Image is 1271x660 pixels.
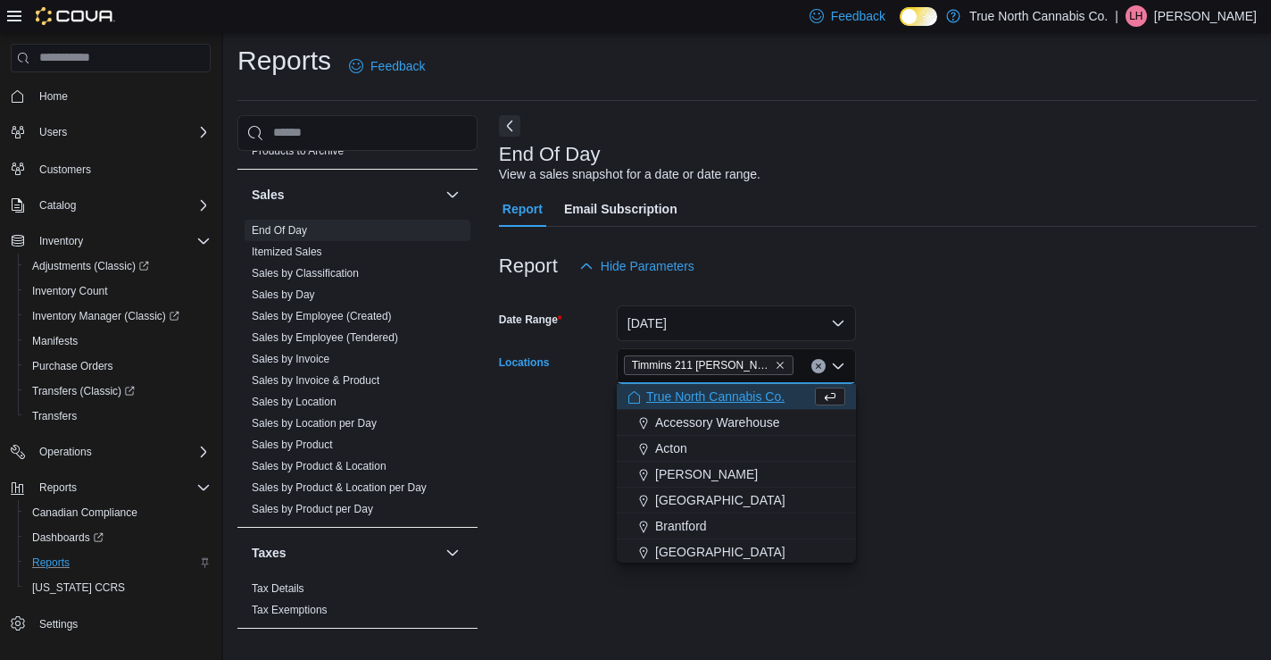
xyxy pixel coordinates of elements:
[655,465,758,483] span: [PERSON_NAME]
[4,120,218,145] button: Users
[655,517,707,535] span: Brantford
[25,552,77,573] a: Reports
[252,353,329,365] a: Sales by Invoice
[36,7,115,25] img: Cova
[32,441,99,463] button: Operations
[252,459,386,473] span: Sales by Product & Location
[25,577,132,598] a: [US_STATE] CCRS
[4,155,218,181] button: Customers
[632,356,771,374] span: Timmins 211 [PERSON_NAME]
[25,527,211,548] span: Dashboards
[252,582,304,595] a: Tax Details
[252,581,304,596] span: Tax Details
[1129,5,1142,27] span: LH
[32,334,78,348] span: Manifests
[18,304,218,329] a: Inventory Manager (Classic)
[25,577,211,598] span: Washington CCRS
[25,380,211,402] span: Transfers (Classic)
[252,460,386,472] a: Sales by Product & Location
[900,7,937,26] input: Dark Mode
[25,305,187,327] a: Inventory Manager (Classic)
[1126,5,1147,27] div: Landon Hayes
[655,491,785,509] span: [GEOGRAPHIC_DATA]
[25,527,111,548] a: Dashboards
[252,186,285,204] h3: Sales
[252,395,336,409] span: Sales by Location
[32,159,98,180] a: Customers
[32,157,211,180] span: Customers
[25,280,115,302] a: Inventory Count
[237,220,478,527] div: Sales
[252,224,307,237] a: End Of Day
[252,503,373,515] a: Sales by Product per Day
[572,248,702,284] button: Hide Parameters
[18,279,218,304] button: Inventory Count
[252,144,344,158] span: Products to Archive
[32,359,113,373] span: Purchase Orders
[237,43,331,79] h1: Reports
[25,330,211,352] span: Manifests
[499,255,558,277] h3: Report
[617,436,856,462] button: Acton
[39,617,78,631] span: Settings
[18,575,218,600] button: [US_STATE] CCRS
[32,121,74,143] button: Users
[32,230,90,252] button: Inventory
[32,259,149,273] span: Adjustments (Classic)
[39,163,91,177] span: Customers
[617,514,856,539] button: Brantford
[252,417,377,430] a: Sales by Location per Day
[252,416,377,430] span: Sales by Location per Day
[39,480,77,495] span: Reports
[32,441,211,463] span: Operations
[32,195,83,216] button: Catalog
[18,404,218,429] button: Transfers
[25,330,85,352] a: Manifests
[252,309,392,323] span: Sales by Employee (Created)
[25,380,142,402] a: Transfers (Classic)
[32,477,211,498] span: Reports
[18,550,218,575] button: Reports
[900,26,901,27] span: Dark Mode
[252,186,438,204] button: Sales
[617,410,856,436] button: Accessory Warehouse
[624,355,793,375] span: Timmins 211 Craig
[503,191,543,227] span: Report
[252,502,373,516] span: Sales by Product per Day
[25,255,211,277] span: Adjustments (Classic)
[25,552,211,573] span: Reports
[25,280,211,302] span: Inventory Count
[617,384,856,410] button: True North Cannabis Co.
[39,198,76,213] span: Catalog
[811,359,826,373] button: Clear input
[252,352,329,366] span: Sales by Invoice
[646,388,785,405] span: True North Cannabis Co.
[252,310,392,322] a: Sales by Employee (Created)
[4,83,218,109] button: Home
[655,439,687,457] span: Acton
[252,245,322,259] span: Itemized Sales
[252,439,333,451] a: Sales by Product
[32,614,85,635] a: Settings
[499,144,601,165] h3: End Of Day
[25,305,211,327] span: Inventory Manager (Classic)
[25,405,84,427] a: Transfers
[32,556,70,570] span: Reports
[655,543,785,561] span: [GEOGRAPHIC_DATA]
[252,288,315,302] span: Sales by Day
[617,305,856,341] button: [DATE]
[18,379,218,404] a: Transfers (Classic)
[25,355,211,377] span: Purchase Orders
[252,604,328,616] a: Tax Exemptions
[442,184,463,205] button: Sales
[831,359,845,373] button: Close list of options
[32,284,108,298] span: Inventory Count
[18,500,218,525] button: Canadian Compliance
[252,544,287,562] h3: Taxes
[39,445,92,459] span: Operations
[775,360,785,371] button: Remove Timmins 211 Craig from selection in this group
[252,288,315,301] a: Sales by Day
[25,355,120,377] a: Purchase Orders
[564,191,677,227] span: Email Subscription
[18,525,218,550] a: Dashboards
